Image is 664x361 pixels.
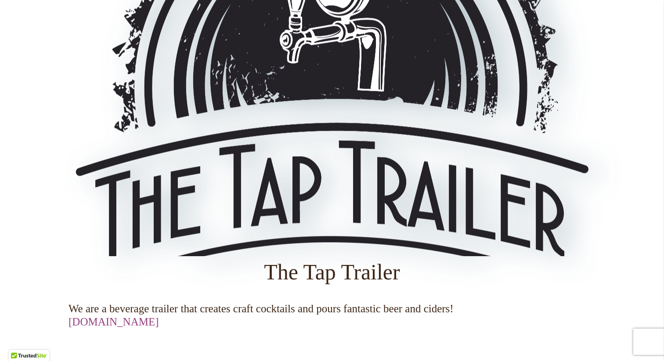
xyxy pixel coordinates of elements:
a: [DOMAIN_NAME] [69,316,159,328]
iframe: Launch Accessibility Center [7,330,31,354]
p: We are a beverage trailer that creates craft cocktails and pours fantastic beer and ciders! [69,293,595,314]
p: The Tap Trailer [69,267,595,277]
